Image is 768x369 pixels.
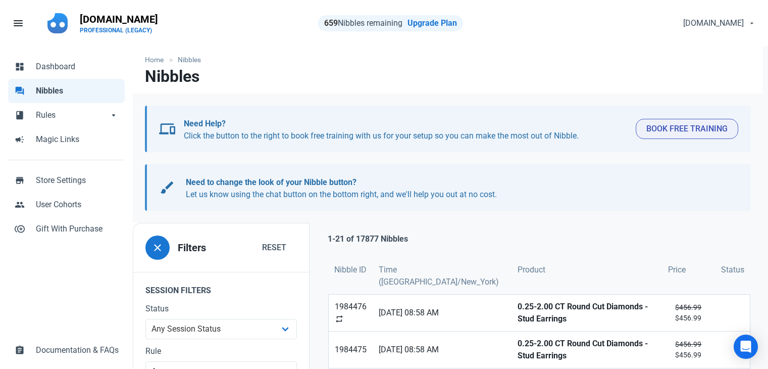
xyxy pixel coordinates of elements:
s: $456.99 [675,303,701,311]
strong: 0.25-2.00 CT Round Cut Diamonds - Stud Earrings [518,301,656,325]
span: campaign [15,133,25,144]
p: PROFESSIONAL (LEGACY) [80,26,158,34]
span: Book Free Training [646,123,728,135]
label: Status [145,303,297,315]
strong: 0.25-2.00 CT Round Cut Diamonds - Stud Earrings [518,338,656,362]
nav: breadcrumbs [133,47,763,67]
span: arrow_drop_down [109,109,119,119]
small: $456.99 [668,339,709,360]
button: Book Free Training [636,119,738,139]
a: [DATE] 08:58 AM [373,332,511,368]
a: [DOMAIN_NAME]PROFESSIONAL (LEGACY) [74,8,164,38]
span: Documentation & FAQs [36,344,119,356]
span: Time ([GEOGRAPHIC_DATA]/New_York) [379,264,505,288]
span: Price [668,264,686,276]
span: [DOMAIN_NAME] [683,17,744,29]
button: close [145,236,170,260]
span: Dashboard [36,61,119,73]
h1: Nibbles [145,67,199,85]
a: Upgrade Plan [407,18,457,28]
span: [DATE] 08:58 AM [379,344,505,356]
a: $456.99$456.99 [662,332,715,368]
a: forumNibbles [8,79,125,103]
h3: Filters [178,242,206,254]
span: Rules [36,109,109,121]
a: Home [145,55,169,65]
a: campaignMagic Links [8,127,125,152]
button: Reset [251,238,297,258]
p: Let us know using the chat button on the bottom right, and we'll help you out at no cost. [186,176,729,201]
span: Reset [262,242,286,254]
s: $456.99 [675,340,701,348]
p: 1-21 of 17877 Nibbles [328,233,408,245]
a: peopleUser Cohorts [8,193,125,217]
span: Status [721,264,744,276]
a: 0.25-2.00 CT Round Cut Diamonds - Stud Earrings [511,295,662,331]
span: control_point_duplicate [15,223,25,233]
span: Magic Links [36,133,119,146]
span: forum [15,85,25,95]
div: Open Intercom Messenger [734,335,758,359]
span: devices [159,121,175,137]
button: [DOMAIN_NAME] [675,13,762,33]
span: Store Settings [36,174,119,187]
span: book [15,109,25,119]
a: bookRulesarrow_drop_down [8,103,125,127]
span: Nibble ID [334,264,367,276]
label: Rule [145,345,297,357]
a: storeStore Settings [8,168,125,193]
small: $456.99 [668,302,709,324]
span: people [15,199,25,209]
a: control_point_duplicateGift With Purchase [8,217,125,241]
a: $456.99$456.99 [662,295,715,331]
strong: 659 [324,18,338,28]
p: [DOMAIN_NAME] [80,12,158,26]
legend: Session Filters [133,272,309,303]
span: [DATE] 08:58 AM [379,307,505,319]
span: dashboard [15,61,25,71]
span: close [151,242,164,254]
span: assignment [15,344,25,354]
span: Nibbles remaining [324,18,402,28]
a: assignmentDocumentation & FAQs [8,338,125,362]
p: Click the button to the right to book free training with us for your setup so you can make the mo... [184,118,628,142]
span: repeat [335,314,344,324]
span: store [15,174,25,184]
span: User Cohorts [36,199,119,211]
span: Product [518,264,545,276]
span: menu [12,17,24,29]
a: dashboardDashboard [8,55,125,79]
a: 0.25-2.00 CT Round Cut Diamonds - Stud Earrings [511,332,662,368]
span: Nibbles [36,85,119,97]
span: Gift With Purchase [36,223,119,235]
a: 1984476repeat [329,295,373,331]
a: [DATE] 08:58 AM [373,295,511,331]
b: Need to change the look of your Nibble button? [186,177,356,187]
a: 1984475 [329,332,373,368]
span: brush [159,179,175,196]
b: Need Help? [184,119,226,128]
